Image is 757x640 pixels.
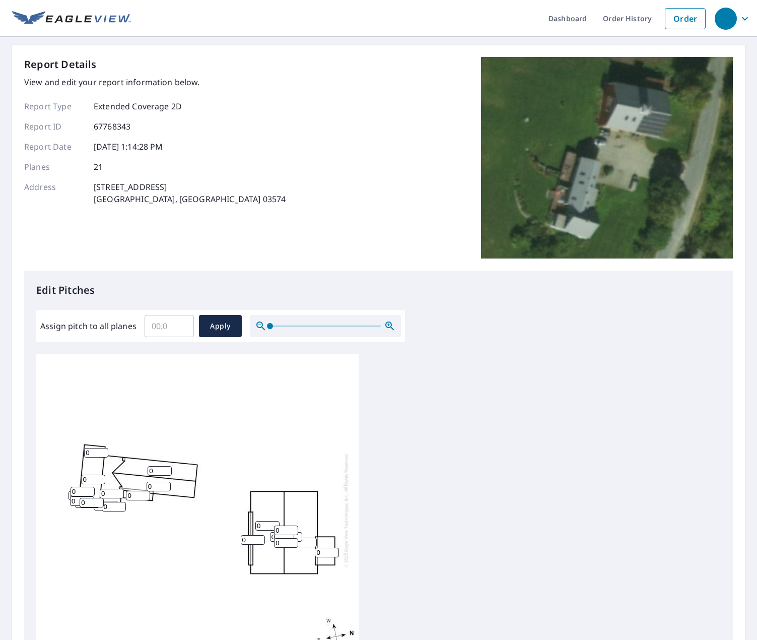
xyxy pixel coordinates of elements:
p: Edit Pitches [36,283,721,298]
p: 67768343 [94,120,130,133]
span: Apply [207,320,234,333]
p: [STREET_ADDRESS] [GEOGRAPHIC_DATA], [GEOGRAPHIC_DATA] 03574 [94,181,286,205]
label: Assign pitch to all planes [40,320,136,332]
img: Top image [481,57,733,259]
p: Extended Coverage 2D [94,100,182,112]
p: Report Details [24,57,97,72]
p: Address [24,181,85,205]
a: Order [665,8,706,29]
p: View and edit your report information below. [24,76,286,88]
p: Planes [24,161,85,173]
p: Report Type [24,100,85,112]
img: EV Logo [12,11,131,26]
p: 21 [94,161,103,173]
p: [DATE] 1:14:28 PM [94,141,163,153]
button: Apply [199,315,242,337]
p: Report Date [24,141,85,153]
p: Report ID [24,120,85,133]
input: 00.0 [145,312,194,340]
